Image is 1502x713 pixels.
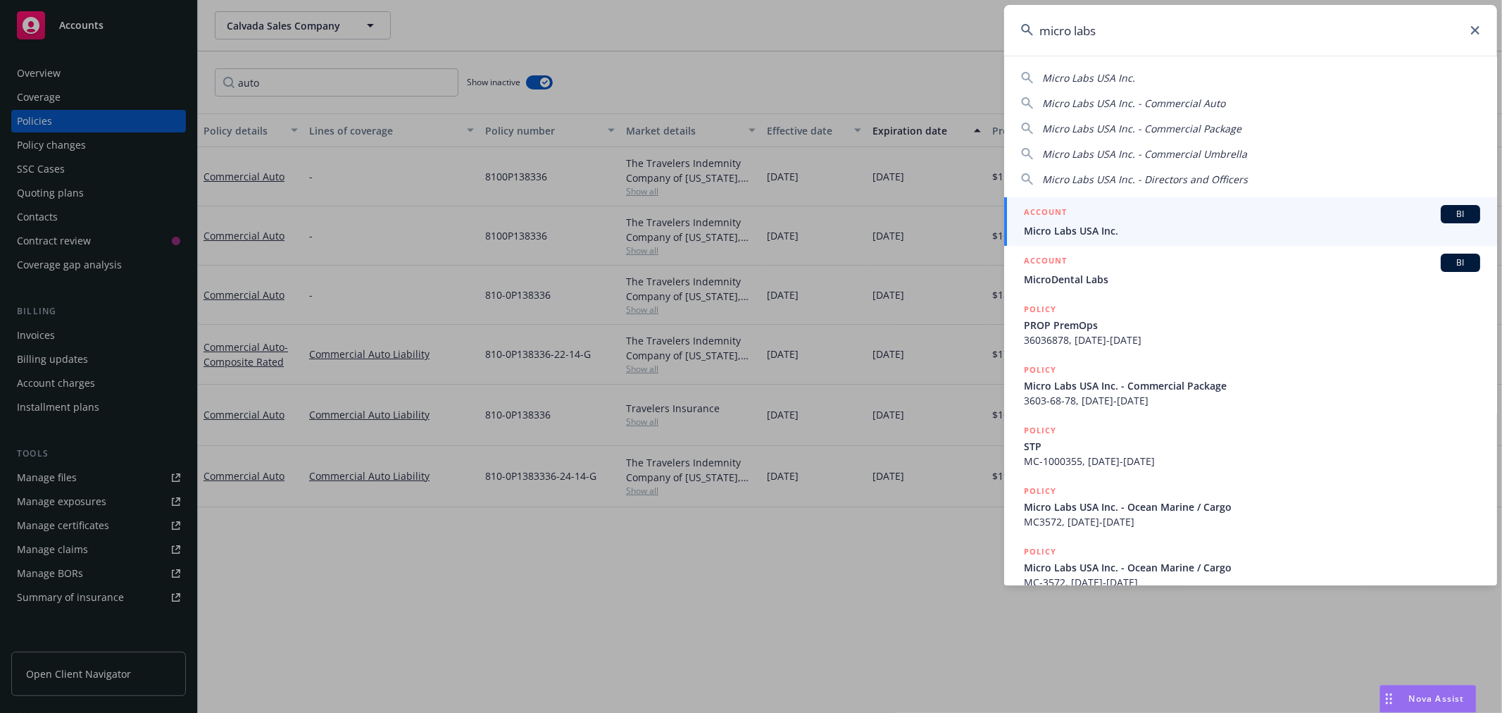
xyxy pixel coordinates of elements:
[1024,514,1480,529] span: MC3572, [DATE]-[DATE]
[1004,197,1497,246] a: ACCOUNTBIMicro Labs USA Inc.
[1379,685,1477,713] button: Nova Assist
[1024,272,1480,287] span: MicroDental Labs
[1004,5,1497,56] input: Search...
[1446,256,1475,269] span: BI
[1042,173,1248,186] span: Micro Labs USA Inc. - Directors and Officers
[1024,254,1067,271] h5: ACCOUNT
[1042,71,1135,85] span: Micro Labs USA Inc.
[1024,378,1480,393] span: Micro Labs USA Inc. - Commercial Package
[1024,318,1480,333] span: PROP PremOps
[1024,500,1480,514] span: Micro Labs USA Inc. - Ocean Marine / Cargo
[1024,393,1480,408] span: 3603-68-78, [DATE]-[DATE]
[1024,560,1480,575] span: Micro Labs USA Inc. - Ocean Marine / Cargo
[1024,302,1056,316] h5: POLICY
[1024,545,1056,559] h5: POLICY
[1024,205,1067,222] h5: ACCOUNT
[1446,208,1475,221] span: BI
[1042,97,1225,110] span: Micro Labs USA Inc. - Commercial Auto
[1024,484,1056,498] h5: POLICY
[1409,693,1465,705] span: Nova Assist
[1024,575,1480,590] span: MC-3572, [DATE]-[DATE]
[1042,147,1247,161] span: Micro Labs USA Inc. - Commercial Umbrella
[1024,333,1480,347] span: 36036878, [DATE]-[DATE]
[1024,439,1480,454] span: STP
[1024,223,1480,238] span: Micro Labs USA Inc.
[1380,686,1398,712] div: Drag to move
[1004,476,1497,537] a: POLICYMicro Labs USA Inc. - Ocean Marine / CargoMC3572, [DATE]-[DATE]
[1042,122,1241,135] span: Micro Labs USA Inc. - Commercial Package
[1004,294,1497,355] a: POLICYPROP PremOps36036878, [DATE]-[DATE]
[1024,363,1056,377] h5: POLICY
[1004,537,1497,597] a: POLICYMicro Labs USA Inc. - Ocean Marine / CargoMC-3572, [DATE]-[DATE]
[1004,416,1497,476] a: POLICYSTPMC-1000355, [DATE]-[DATE]
[1004,246,1497,294] a: ACCOUNTBIMicroDental Labs
[1004,355,1497,416] a: POLICYMicro Labs USA Inc. - Commercial Package3603-68-78, [DATE]-[DATE]
[1024,423,1056,438] h5: POLICY
[1024,454,1480,469] span: MC-1000355, [DATE]-[DATE]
